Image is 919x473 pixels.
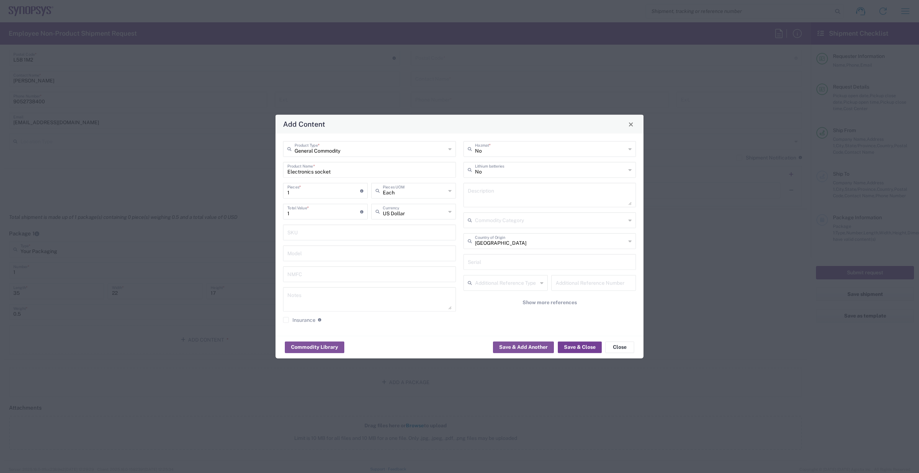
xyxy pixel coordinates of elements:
button: Save & Add Another [493,341,554,353]
button: Close [605,341,634,353]
button: Save & Close [558,341,602,353]
h4: Add Content [283,119,325,129]
button: Commodity Library [285,341,344,353]
button: Close [626,119,636,129]
span: Show more references [523,299,577,306]
label: Insurance [283,317,315,323]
